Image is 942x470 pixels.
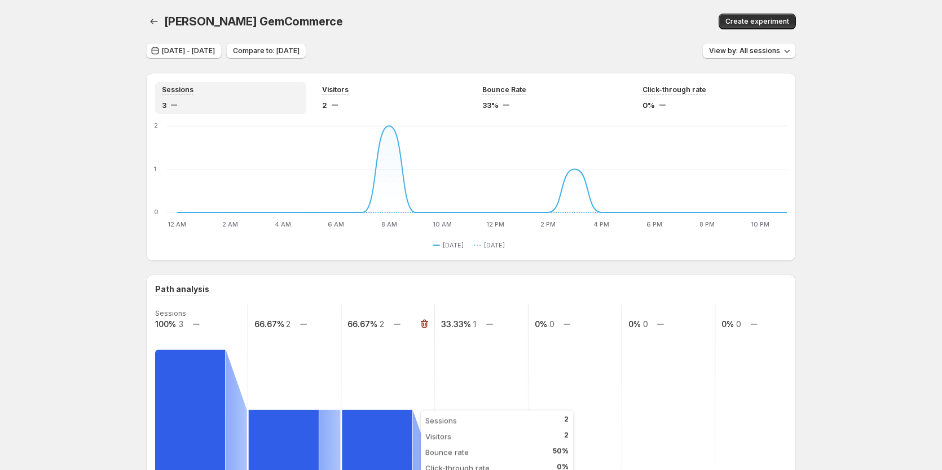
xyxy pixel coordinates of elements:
[642,85,706,94] span: Click-through rate
[736,319,741,329] text: 0
[751,220,769,228] text: 10 PM
[286,319,290,329] text: 2
[322,85,349,94] span: Visitors
[474,238,509,252] button: [DATE]
[535,319,547,329] text: 0%
[380,319,384,329] text: 2
[155,284,209,295] h3: Path analysis
[433,220,452,228] text: 10 AM
[441,319,471,329] text: 33.33%
[155,309,186,317] text: Sessions
[709,46,780,55] span: View by: All sessions
[433,238,468,252] button: [DATE]
[484,241,505,250] span: [DATE]
[443,241,464,250] span: [DATE]
[549,319,554,329] text: 0
[593,220,609,228] text: 4 PM
[154,121,158,129] text: 2
[540,220,556,228] text: 2 PM
[322,99,327,111] span: 2
[643,319,648,329] text: 0
[222,220,238,228] text: 2 AM
[482,85,526,94] span: Bounce Rate
[719,14,796,29] button: Create experiment
[146,43,222,59] button: [DATE] - [DATE]
[162,46,215,55] span: [DATE] - [DATE]
[702,43,796,59] button: View by: All sessions
[154,165,156,173] text: 1
[381,220,397,228] text: 8 AM
[721,319,734,329] text: 0%
[328,220,344,228] text: 6 AM
[155,319,176,329] text: 100%
[162,85,193,94] span: Sessions
[275,220,291,228] text: 4 AM
[168,220,186,228] text: 12 AM
[254,319,284,329] text: 66.67%
[179,319,183,329] text: 3
[482,99,499,111] span: 33%
[486,220,504,228] text: 12 PM
[699,220,715,228] text: 8 PM
[347,319,377,329] text: 66.67%
[226,43,306,59] button: Compare to: [DATE]
[154,208,159,216] text: 0
[646,220,662,228] text: 6 PM
[233,46,300,55] span: Compare to: [DATE]
[642,99,655,111] span: 0%
[164,15,343,28] span: [PERSON_NAME] GemCommerce
[628,319,641,329] text: 0%
[725,17,789,26] span: Create experiment
[473,319,476,329] text: 1
[162,99,166,111] span: 3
